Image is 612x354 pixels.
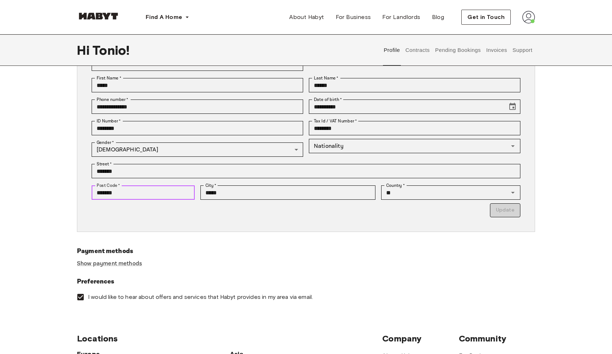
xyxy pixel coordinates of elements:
[336,13,371,21] span: For Business
[459,333,535,344] span: Community
[289,13,324,21] span: About Habyt
[77,277,535,287] h6: Preferences
[404,34,431,66] button: Contracts
[97,75,121,81] label: First Name
[381,34,535,66] div: user profile tabs
[92,142,303,157] div: [DEMOGRAPHIC_DATA]
[140,10,195,24] button: Find A Home
[382,333,458,344] span: Company
[382,13,420,21] span: For Landlords
[485,34,508,66] button: Invoices
[77,43,92,58] span: Hi
[97,161,112,167] label: Street
[314,96,342,103] label: Date of birth
[92,43,130,58] span: Tonio !
[434,34,482,66] button: Pending Bookings
[97,96,128,103] label: Phone number
[511,34,533,66] button: Support
[77,246,535,256] h6: Payment methods
[97,139,114,146] label: Gender
[522,11,535,24] img: avatar
[377,10,426,24] a: For Landlords
[283,10,330,24] a: About Habyt
[505,100,520,114] button: Choose date, selected date is Apr 4, 2004
[146,13,182,21] span: Find A Home
[88,293,313,301] span: I would like to hear about offers and services that Habyt provides in my area via email.
[330,10,377,24] a: For Business
[97,182,120,189] label: Post Code
[77,260,142,267] a: Show payment methods
[314,118,357,124] label: Tax Id / VAT Number
[386,182,405,189] label: Country
[461,10,511,25] button: Get in Touch
[77,13,120,20] img: Habyt
[205,182,217,189] label: City
[426,10,450,24] a: Blog
[77,333,382,344] span: Locations
[383,34,401,66] button: Profile
[97,118,121,124] label: ID Number
[432,13,445,21] span: Blog
[508,188,518,198] button: Open
[314,75,339,81] label: Last Name
[467,13,505,21] span: Get in Touch
[508,141,518,151] button: Open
